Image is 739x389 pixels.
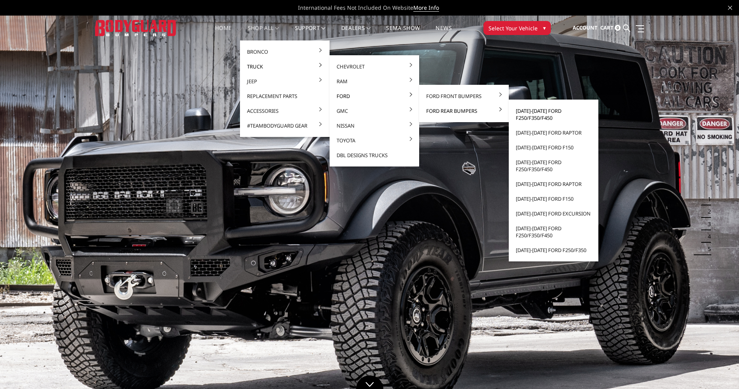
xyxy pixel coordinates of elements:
span: Select Your Vehicle [489,24,538,32]
a: News [436,25,452,40]
button: 4 of 5 [703,230,711,243]
a: SEMA Show [386,25,420,40]
a: Chevrolet [333,59,416,74]
a: Accessories [243,103,326,118]
a: [DATE]-[DATE] Ford F250/F350/F450 [512,103,595,125]
a: Click to Down [356,375,383,389]
a: [DATE]-[DATE] Ford F250/F350/F450 [512,155,595,177]
a: Home [215,25,232,40]
img: BODYGUARD BUMPERS [95,20,177,36]
button: 5 of 5 [703,243,711,255]
a: Bronco [243,44,326,59]
a: Ford Front Bumpers [422,89,506,103]
a: DBL Designs Trucks [333,148,416,163]
a: Nissan [333,118,416,133]
button: 3 of 5 [703,218,711,230]
button: 1 of 5 [703,193,711,205]
a: Cart 0 [600,18,621,39]
a: Replacement Parts [243,89,326,103]
a: [DATE]-[DATE] Ford F150 [512,191,595,206]
span: Cart [600,24,614,31]
a: GMC [333,103,416,118]
a: Truck [243,59,326,74]
a: [DATE]-[DATE] Ford F250/F350/F450 [512,221,595,243]
a: [DATE]-[DATE] Ford F150 [512,140,595,155]
a: [DATE]-[DATE] Ford Raptor [512,177,595,191]
a: Toyota [333,133,416,148]
a: [DATE]-[DATE] Ford Excursion [512,206,595,221]
a: Ram [333,74,416,89]
a: Jeep [243,74,326,89]
a: Ford [333,89,416,103]
a: More Info [413,4,439,12]
span: ▾ [543,24,546,32]
a: Ford Rear Bumpers [422,103,506,118]
a: [DATE]-[DATE] Ford Raptor [512,125,595,140]
span: Account [573,24,598,31]
a: Support [295,25,326,40]
a: [DATE]-[DATE] Ford F250/F350 [512,243,595,258]
button: Select Your Vehicle [483,21,551,35]
a: shop all [248,25,279,40]
a: Account [573,18,598,39]
a: Dealers [341,25,371,40]
span: 0 [615,25,621,31]
a: #TeamBodyguard Gear [243,118,326,133]
button: 2 of 5 [703,205,711,218]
